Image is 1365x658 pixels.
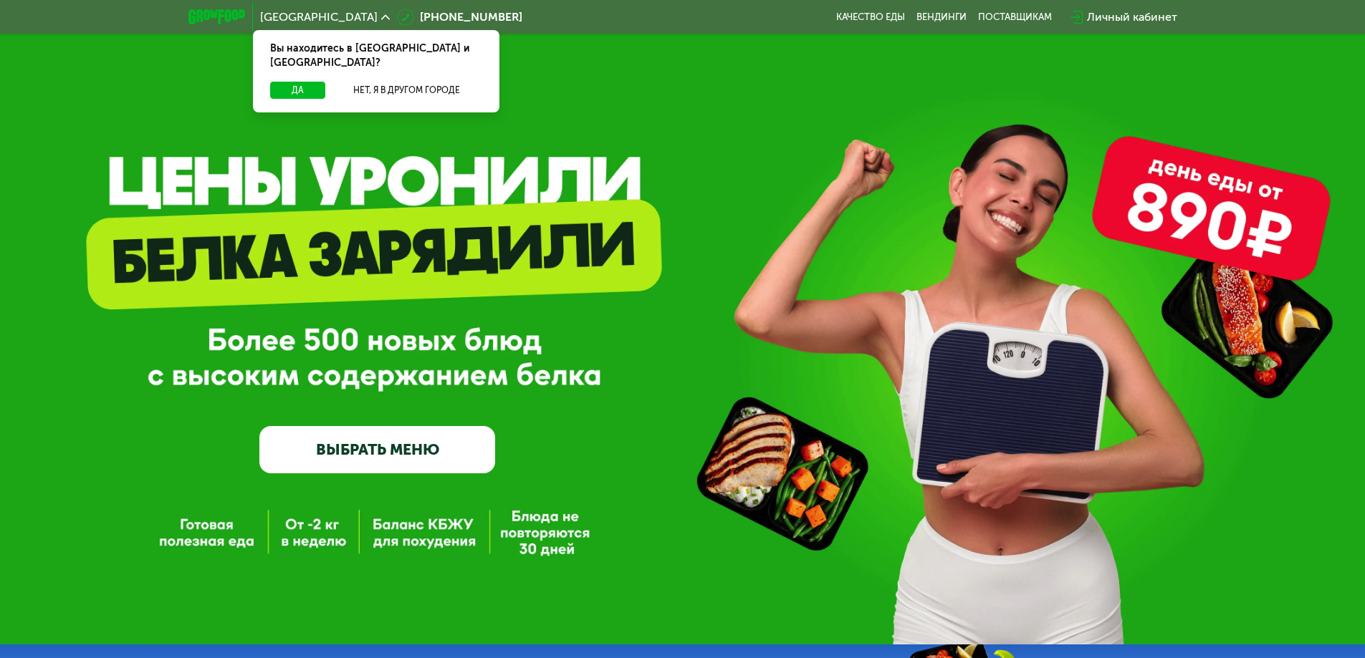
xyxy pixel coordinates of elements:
[836,11,905,23] a: Качество еды
[259,426,495,473] a: ВЫБРАТЬ МЕНЮ
[270,82,325,99] button: Да
[916,11,967,23] a: Вендинги
[260,11,378,23] span: [GEOGRAPHIC_DATA]
[331,82,482,99] button: Нет, я в другом городе
[978,11,1052,23] div: поставщикам
[397,9,522,26] a: [PHONE_NUMBER]
[253,30,499,82] div: Вы находитесь в [GEOGRAPHIC_DATA] и [GEOGRAPHIC_DATA]?
[1087,9,1177,26] div: Личный кабинет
